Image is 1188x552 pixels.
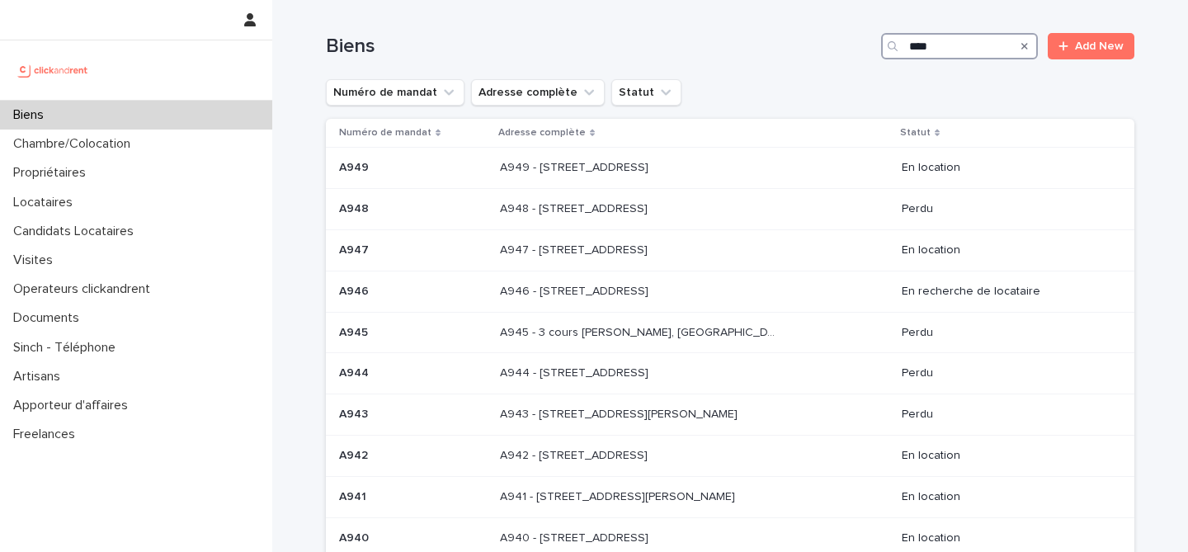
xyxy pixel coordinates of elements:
[611,79,681,106] button: Statut
[7,427,88,442] p: Freelances
[7,136,144,152] p: Chambre/Colocation
[326,435,1134,476] tr: A942A942 A942 - [STREET_ADDRESS]A942 - [STREET_ADDRESS] En location
[13,54,93,87] img: UCB0brd3T0yccxBKYDjQ
[900,124,931,142] p: Statut
[471,79,605,106] button: Adresse complète
[339,487,370,504] p: A941
[7,310,92,326] p: Documents
[339,158,372,175] p: A949
[326,79,464,106] button: Numéro de mandat
[902,243,1108,257] p: En location
[7,340,129,356] p: Sinch - Téléphone
[339,446,371,463] p: A942
[7,195,86,210] p: Locataires
[339,528,372,545] p: A940
[902,531,1108,545] p: En location
[326,312,1134,353] tr: A945A945 A945 - 3 cours [PERSON_NAME], [GEOGRAPHIC_DATA] 92600A945 - 3 cours [PERSON_NAME], [GEOG...
[326,271,1134,312] tr: A946A946 A946 - [STREET_ADDRESS]A946 - [STREET_ADDRESS] En recherche de locataire
[1048,33,1134,59] a: Add New
[326,148,1134,189] tr: A949A949 A949 - [STREET_ADDRESS]A949 - [STREET_ADDRESS] En location
[326,353,1134,394] tr: A944A944 A944 - [STREET_ADDRESS]A944 - [STREET_ADDRESS] Perdu
[339,323,371,340] p: A945
[326,35,874,59] h1: Biens
[7,165,99,181] p: Propriétaires
[500,404,741,422] p: A943 - [STREET_ADDRESS][PERSON_NAME]
[326,189,1134,230] tr: A948A948 A948 - [STREET_ADDRESS]A948 - [STREET_ADDRESS] Perdu
[500,158,652,175] p: A949 - [STREET_ADDRESS]
[902,326,1108,340] p: Perdu
[339,124,431,142] p: Numéro de mandat
[902,161,1108,175] p: En location
[500,199,651,216] p: A948 - [STREET_ADDRESS]
[326,394,1134,436] tr: A943A943 A943 - [STREET_ADDRESS][PERSON_NAME]A943 - [STREET_ADDRESS][PERSON_NAME] Perdu
[7,369,73,385] p: Artisans
[339,281,372,299] p: A946
[339,404,371,422] p: A943
[7,281,163,297] p: Operateurs clickandrent
[500,281,652,299] p: A946 - [STREET_ADDRESS]
[7,107,57,123] p: Biens
[902,408,1108,422] p: Perdu
[498,124,586,142] p: Adresse complète
[1075,40,1124,52] span: Add New
[339,363,372,380] p: A944
[326,476,1134,517] tr: A941A941 A941 - [STREET_ADDRESS][PERSON_NAME]A941 - [STREET_ADDRESS][PERSON_NAME] En location
[7,224,147,239] p: Candidats Locataires
[902,449,1108,463] p: En location
[881,33,1038,59] input: Search
[339,199,372,216] p: A948
[500,487,738,504] p: A941 - [STREET_ADDRESS][PERSON_NAME]
[500,528,652,545] p: A940 - [STREET_ADDRESS]
[500,240,651,257] p: A947 - [STREET_ADDRESS]
[500,323,778,340] p: A945 - 3 cours Napoléon Bonaparte, Asnières-sur-Seine 92600
[339,240,372,257] p: A947
[902,202,1108,216] p: Perdu
[326,229,1134,271] tr: A947A947 A947 - [STREET_ADDRESS]A947 - [STREET_ADDRESS] En location
[902,285,1108,299] p: En recherche de locataire
[7,398,141,413] p: Apporteur d'affaires
[500,363,652,380] p: A944 - [STREET_ADDRESS]
[902,490,1108,504] p: En location
[902,366,1108,380] p: Perdu
[7,252,66,268] p: Visites
[500,446,651,463] p: A942 - 7 Boulevard de la République, Noisy-le-Sec 93130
